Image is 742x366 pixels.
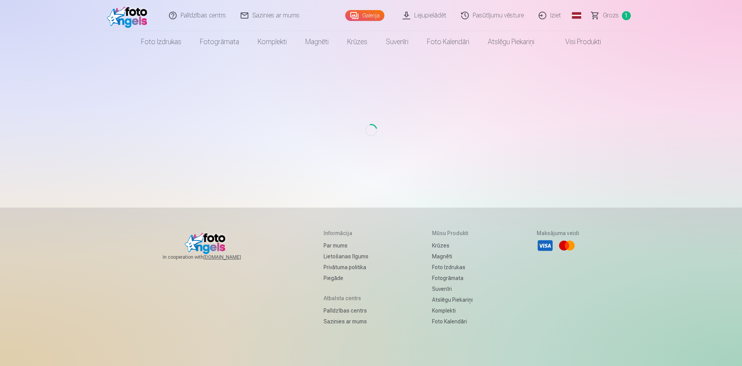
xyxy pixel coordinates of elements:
a: Krūzes [338,31,377,53]
li: Mastercard [558,237,575,254]
a: Par mums [324,240,368,251]
span: In cooperation with [163,254,260,260]
a: Suvenīri [432,284,473,294]
img: /fa1 [107,3,151,28]
a: Foto izdrukas [132,31,191,53]
h5: Maksājuma veidi [537,229,579,237]
a: Atslēgu piekariņi [479,31,544,53]
span: Grozs [603,11,619,20]
a: Lietošanas līgums [324,251,368,262]
a: Fotogrāmata [432,273,473,284]
a: Sazinies ar mums [324,316,368,327]
a: Magnēti [296,31,338,53]
a: Komplekti [432,305,473,316]
a: Fotogrāmata [191,31,248,53]
a: Visi produkti [544,31,610,53]
a: Foto izdrukas [432,262,473,273]
a: Magnēti [432,251,473,262]
a: Foto kalendāri [432,316,473,327]
h5: Informācija [324,229,368,237]
li: Visa [537,237,554,254]
a: Palīdzības centrs [324,305,368,316]
a: Krūzes [432,240,473,251]
a: Komplekti [248,31,296,53]
a: Galerija [345,10,384,21]
a: [DOMAIN_NAME] [203,254,260,260]
a: Foto kalendāri [418,31,479,53]
a: Piegāde [324,273,368,284]
h5: Atbalsta centrs [324,294,368,302]
a: Suvenīri [377,31,418,53]
a: Privātuma politika [324,262,368,273]
span: 1 [622,11,631,20]
a: Atslēgu piekariņi [432,294,473,305]
h5: Mūsu produkti [432,229,473,237]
